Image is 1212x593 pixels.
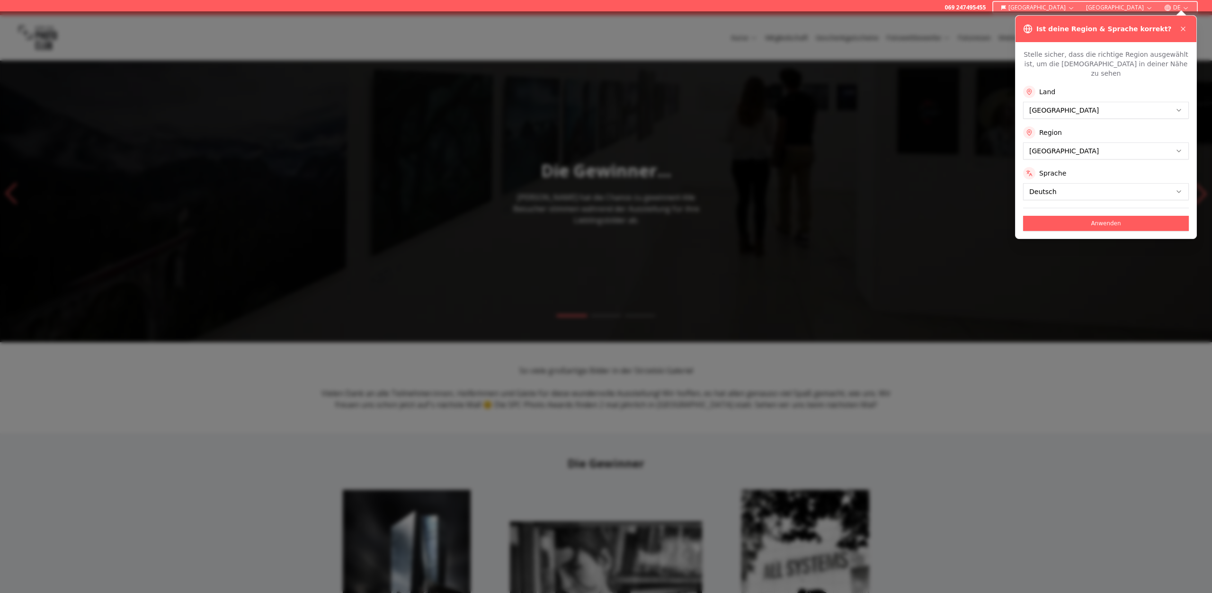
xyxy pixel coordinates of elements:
a: 069 247495455 [945,4,986,11]
p: Stelle sicher, dass die richtige Region ausgewählt ist, um die [DEMOGRAPHIC_DATA] in deiner Nähe ... [1023,50,1189,78]
label: Region [1039,128,1062,137]
h3: Ist deine Region & Sprache korrekt? [1036,24,1171,34]
button: [GEOGRAPHIC_DATA] [997,2,1079,13]
button: [GEOGRAPHIC_DATA] [1082,2,1157,13]
button: DE [1160,2,1193,13]
label: Land [1039,87,1055,97]
label: Sprache [1039,168,1066,178]
button: Anwenden [1023,216,1189,231]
